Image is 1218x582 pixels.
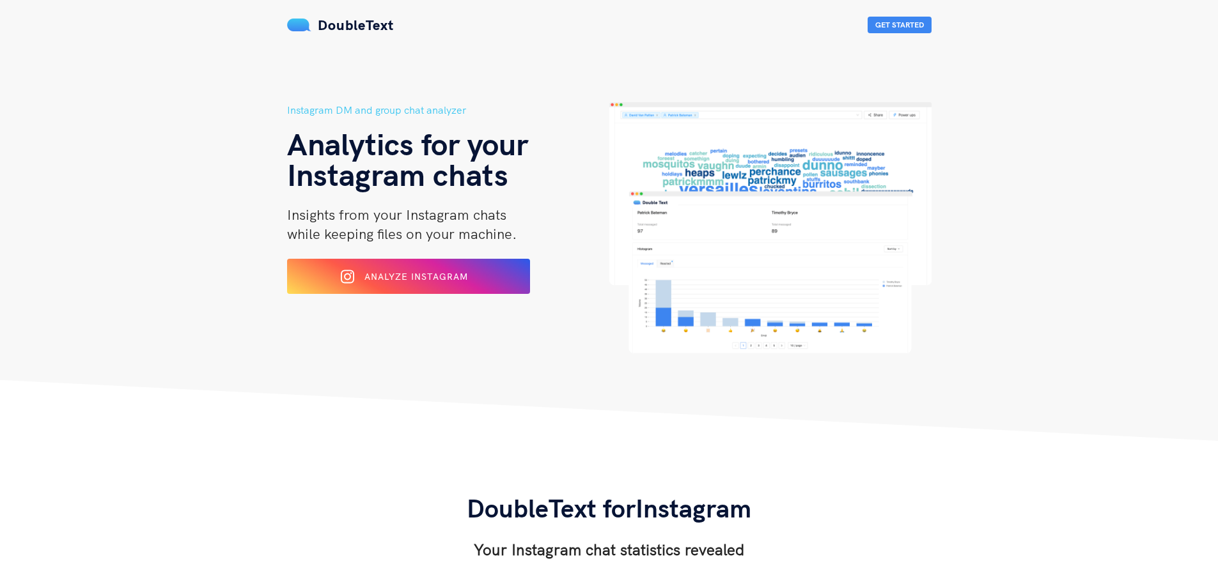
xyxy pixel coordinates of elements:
[287,225,517,243] span: while keeping files on your machine.
[287,259,530,294] button: Analyze Instagram
[467,492,751,524] span: DoubleText for Instagram
[287,19,311,31] img: mS3x8y1f88AAAAABJRU5ErkJggg==
[287,206,506,224] span: Insights from your Instagram chats
[287,155,508,194] span: Instagram chats
[287,16,394,34] a: DoubleText
[609,102,932,353] img: hero
[467,539,751,560] h3: Your Instagram chat statistics revealed
[868,17,932,33] button: Get Started
[318,16,394,34] span: DoubleText
[287,125,528,163] span: Analytics for your
[364,271,468,282] span: Analyze Instagram
[287,275,530,287] a: Analyze Instagram
[287,102,609,118] h5: Instagram DM and group chat analyzer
